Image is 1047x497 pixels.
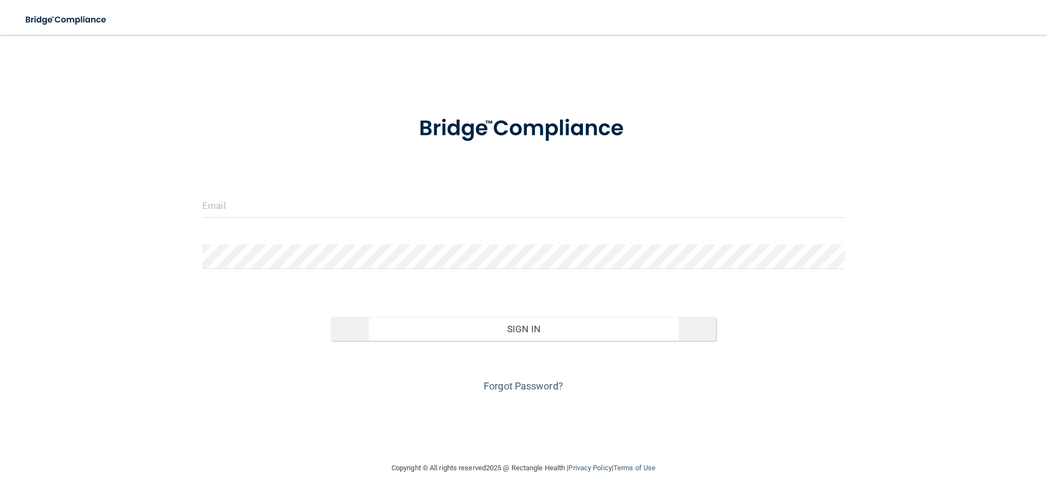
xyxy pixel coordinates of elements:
[613,464,655,472] a: Terms of Use
[568,464,611,472] a: Privacy Policy
[484,380,563,392] a: Forgot Password?
[331,317,717,341] button: Sign In
[324,451,723,486] div: Copyright © All rights reserved 2025 @ Rectangle Health | |
[396,100,651,157] img: bridge_compliance_login_screen.278c3ca4.svg
[202,193,845,218] input: Email
[16,9,117,31] img: bridge_compliance_login_screen.278c3ca4.svg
